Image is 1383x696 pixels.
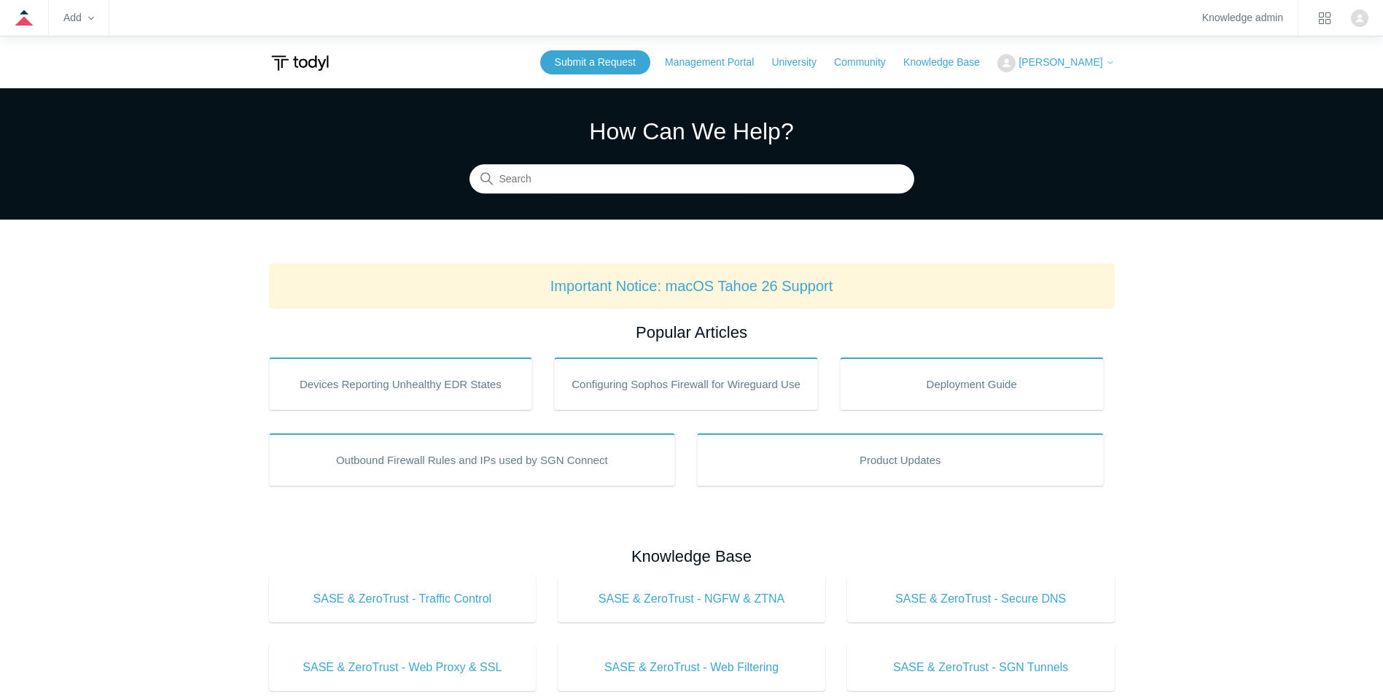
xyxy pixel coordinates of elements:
[470,165,914,194] input: Search
[580,590,803,608] span: SASE & ZeroTrust - NGFW & ZTNA
[269,50,331,77] img: Todyl Support Center Help Center home page
[771,55,830,70] a: University
[847,644,1115,691] a: SASE & ZeroTrust - SGN Tunnels
[1351,9,1368,27] zd-hc-trigger: Click your profile icon to open the profile menu
[269,644,537,691] a: SASE & ZeroTrust - Web Proxy & SSL
[540,50,650,74] a: Submit a Request
[697,433,1104,486] a: Product Updates
[269,320,1115,344] h2: Popular Articles
[1351,9,1368,27] img: user avatar
[869,590,1093,608] span: SASE & ZeroTrust - Secure DNS
[580,659,803,676] span: SASE & ZeroTrust - Web Filtering
[269,576,537,622] a: SASE & ZeroTrust - Traffic Control
[847,576,1115,622] a: SASE & ZeroTrust - Secure DNS
[1202,14,1283,22] a: Knowledge admin
[665,55,768,70] a: Management Portal
[840,357,1104,410] a: Deployment Guide
[558,576,825,622] a: SASE & ZeroTrust - NGFW & ZTNA
[291,590,515,608] span: SASE & ZeroTrust - Traffic Control
[269,544,1115,568] h2: Knowledge Base
[903,55,994,70] a: Knowledge Base
[269,433,676,486] a: Outbound Firewall Rules and IPs used by SGN Connect
[558,644,825,691] a: SASE & ZeroTrust - Web Filtering
[997,54,1114,72] button: [PERSON_NAME]
[869,659,1093,676] span: SASE & ZeroTrust - SGN Tunnels
[63,14,94,22] zd-hc-trigger: Add
[554,357,818,410] a: Configuring Sophos Firewall for Wireguard Use
[834,55,900,70] a: Community
[291,659,515,676] span: SASE & ZeroTrust - Web Proxy & SSL
[470,114,914,149] h1: How Can We Help?
[550,278,833,294] a: Important Notice: macOS Tahoe 26 Support
[1018,56,1102,68] span: [PERSON_NAME]
[269,357,533,410] a: Devices Reporting Unhealthy EDR States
